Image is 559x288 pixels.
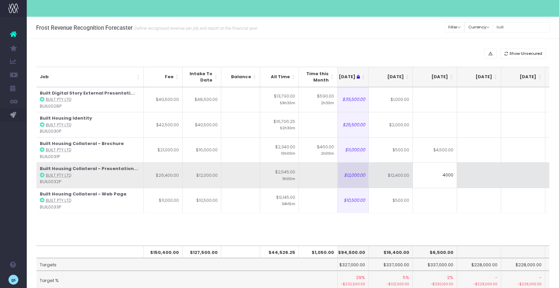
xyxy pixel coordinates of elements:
[299,87,338,112] td: $590.00
[144,87,183,112] td: $49,500.00
[325,87,369,112] td: $35,500.00
[183,112,221,137] td: $40,500.00
[500,48,546,59] button: Show Unsecured
[280,125,295,131] small: 62h30m
[369,137,413,163] td: $500.00
[260,246,299,258] th: $44,526.25
[183,137,221,163] td: $16,000.00
[369,188,413,213] td: $500.00
[8,275,18,285] img: images/default_profile_image.png
[321,100,334,106] small: 2h30m
[183,246,221,258] th: $127,500.00
[325,258,369,271] td: $327,000.00
[46,97,71,102] abbr: Built Pty Ltd
[144,67,183,87] th: Fee: activate to sort column ascending
[40,115,92,121] strong: Built Housing Identity
[539,274,542,281] span: -
[260,87,299,112] td: $13,790.00
[280,100,295,106] small: 59h30m
[260,67,299,87] th: All Time: activate to sort column ascending
[183,87,221,112] td: $48,500.00
[183,67,221,87] th: Intake To Date: activate to sort column ascending
[36,87,144,112] td: : BUIL0028P
[36,112,144,137] td: : BUIL0030P
[46,198,71,203] abbr: Built Pty Ltd
[356,274,365,281] span: 29%
[369,258,413,271] td: $337,000.00
[36,24,257,31] h3: Frost Revenue Recognition Forecaster
[413,67,457,87] th: Nov 25: activate to sort column ascending
[501,67,545,87] th: Jan 26: activate to sort column ascending
[445,22,465,32] button: Filter
[144,246,183,258] th: $150,400.00
[144,137,183,163] td: $21,000.00
[36,67,144,87] th: Job: activate to sort column ascending
[501,258,545,271] td: $228,000.00
[369,67,413,87] th: Oct 25: activate to sort column ascending
[299,246,338,258] th: $1,050.00
[260,137,299,163] td: $2,340.00
[505,281,542,287] small: -$228,000.00
[221,67,260,87] th: Balance: activate to sort column ascending
[447,274,453,281] span: 2%
[325,67,369,87] th: Sep 25 : activate to sort column ascending
[183,188,221,213] td: $10,500.00
[183,162,221,188] td: $12,000.00
[281,150,295,156] small: 10h00m
[369,87,413,112] td: $1,000.00
[403,274,409,281] span: 5%
[36,137,144,163] td: : BUIL0031P
[260,162,299,188] td: $2,545.00
[495,274,497,281] span: -
[325,162,369,188] td: $12,000.00
[369,162,413,188] td: $12,400.00
[144,188,183,213] td: $11,000.00
[416,281,453,287] small: -$330,100.00
[464,22,493,32] button: Currency
[325,112,369,137] td: $25,500.00
[46,122,71,128] abbr: Built Pty Ltd
[457,258,501,271] td: $228,000.00
[46,173,71,178] abbr: Built Pty Ltd
[299,137,338,163] td: $460.00
[260,112,299,137] td: $16,706.25
[321,150,334,156] small: 2h00m
[144,162,183,188] td: $26,400.00
[36,258,338,271] td: Targets
[299,67,338,87] th: Time this Month: activate to sort column ascending
[457,67,501,87] th: Dec 25: activate to sort column ascending
[372,281,409,287] small: -$321,000.00
[46,147,71,153] abbr: Built Pty Ltd
[413,246,457,258] th: $6,500.00
[144,112,183,137] td: $42,500.00
[460,281,497,287] small: -$228,000.00
[36,162,144,188] td: : BUIL0032P
[493,22,550,32] input: Search...
[325,246,369,258] th: $94,500.00
[325,137,369,163] td: $11,000.00
[40,90,134,96] strong: Built Digital Story External Presentati...
[413,137,457,163] td: $4,500.00
[40,140,124,147] strong: Built Housing Collateral - Brochure
[40,191,126,197] strong: Built Housing Collateral - Web Page
[369,246,413,258] th: $16,400.00
[413,258,457,271] td: $337,000.00
[260,188,299,213] td: $9,145.00
[369,112,413,137] td: $2,000.00
[36,188,144,213] td: : BUIL0033P
[283,175,295,181] small: 11h00m
[510,51,542,56] span: Show Unsecured
[282,200,295,206] small: 34h15m
[133,24,257,31] small: Define recognised revenue per job and report on the financial year
[40,165,138,172] strong: Built Housing Collateral - Presentation...
[325,188,369,213] td: $10,500.00
[328,281,365,287] small: -$232,500.00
